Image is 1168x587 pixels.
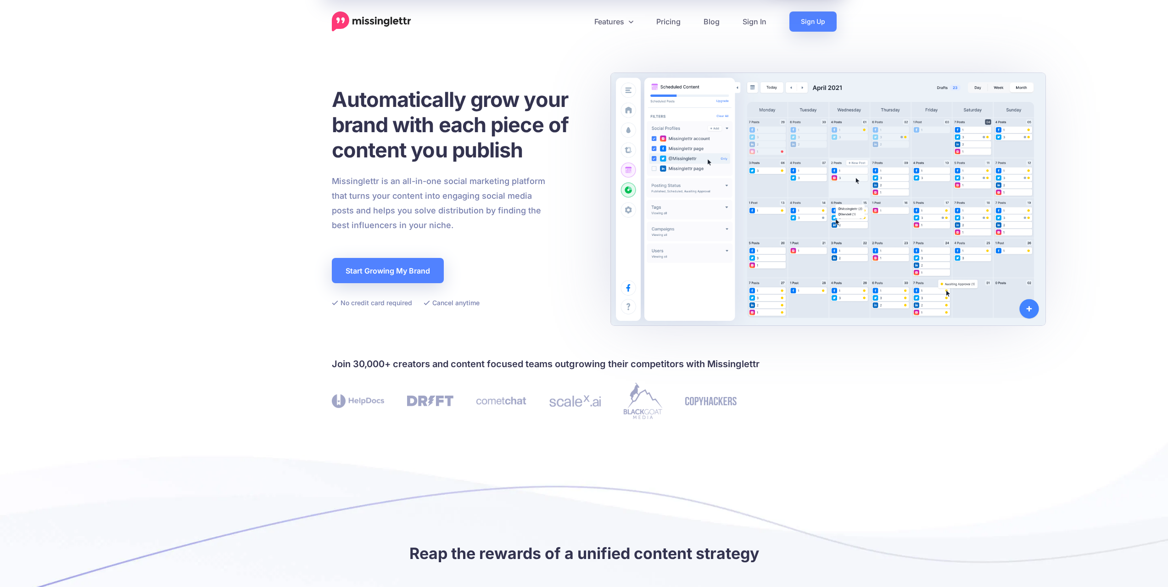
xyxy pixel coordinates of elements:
[332,357,837,371] h4: Join 30,000+ creators and content focused teams outgrowing their competitors with Missinglettr
[332,174,546,233] p: Missinglettr is an all-in-one social marketing platform that turns your content into engaging soc...
[332,87,591,162] h1: Automatically grow your brand with each piece of content you publish
[332,258,444,283] a: Start Growing My Brand
[583,11,645,32] a: Features
[731,11,778,32] a: Sign In
[645,11,692,32] a: Pricing
[789,11,837,32] a: Sign Up
[332,297,412,308] li: No credit card required
[332,11,411,32] a: Home
[424,297,480,308] li: Cancel anytime
[332,543,837,564] h2: Reap the rewards of a unified content strategy
[692,11,731,32] a: Blog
